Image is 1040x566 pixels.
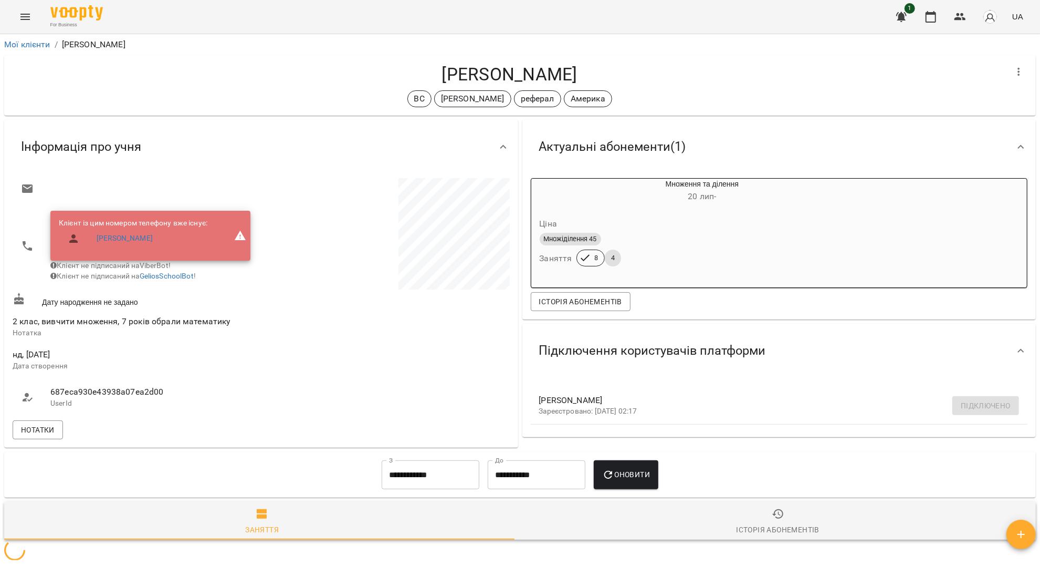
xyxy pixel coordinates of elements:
p: реферал [521,92,554,105]
ul: Клієнт із цим номером телефону вже існує: [59,218,207,253]
div: [PERSON_NAME] [434,90,511,107]
li: / [55,38,58,51]
span: Інформація про учня [21,139,141,155]
p: Зареєстровано: [DATE] 02:17 [539,406,1003,417]
span: Клієнт не підписаний на ! [50,272,196,280]
div: Підключення користувачів платформи [522,324,1036,378]
span: Нотатки [21,424,55,436]
button: Множення та ділення20 лип- ЦінаМножіділення 45Заняття84 [531,179,823,279]
p: ВС [414,92,425,105]
a: GeliosSchoolBot [140,272,194,280]
button: UA [1008,7,1027,26]
p: Нотатка [13,328,259,338]
div: Актуальні абонементи(1) [522,120,1036,174]
span: Підключення користувачів платформи [539,343,766,359]
a: Мої клієнти [4,39,50,49]
p: [PERSON_NAME] [441,92,505,105]
span: Актуальні абонементи ( 1 ) [539,139,686,155]
span: 2 клас, вивчити множення, 7 років обрали математику [13,316,230,326]
span: Клієнт не підписаний на ViberBot! [50,261,171,270]
span: 687eca930e43938a07ea2d00 [50,386,250,398]
span: For Business [50,22,103,28]
button: Історія абонементів [531,292,631,311]
span: [PERSON_NAME] [539,394,1003,407]
span: Множіділення 45 [540,234,601,244]
p: [PERSON_NAME] [62,38,125,51]
div: ВС [407,90,432,107]
span: Історія абонементів [539,295,622,308]
div: реферал [514,90,561,107]
div: Інформація про учня [4,120,518,174]
img: avatar_s.png [983,9,997,24]
span: 4 [605,253,621,263]
div: Заняття [245,523,279,536]
h4: [PERSON_NAME] [13,64,1006,85]
button: Menu [13,4,38,29]
span: Оновити [602,468,650,481]
div: Історія абонементів [737,523,820,536]
h6: Ціна [540,217,558,231]
div: Множення та ділення [582,179,823,204]
span: 1 [905,3,915,14]
p: UserId [50,398,250,409]
h6: Заняття [540,251,572,266]
button: Нотатки [13,420,63,439]
button: Оновити [594,460,658,490]
span: 20 лип - [688,191,716,201]
div: Множення та ділення [531,179,582,204]
div: Америка [564,90,612,107]
nav: breadcrumb [4,38,1036,51]
span: 8 [588,253,604,263]
a: [PERSON_NAME] [97,233,153,244]
span: UA [1012,11,1023,22]
p: Америка [571,92,605,105]
img: Voopty Logo [50,5,103,20]
p: Дата створення [13,361,259,372]
span: нд, [DATE] [13,348,259,361]
div: Дату народження не задано [10,291,261,310]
